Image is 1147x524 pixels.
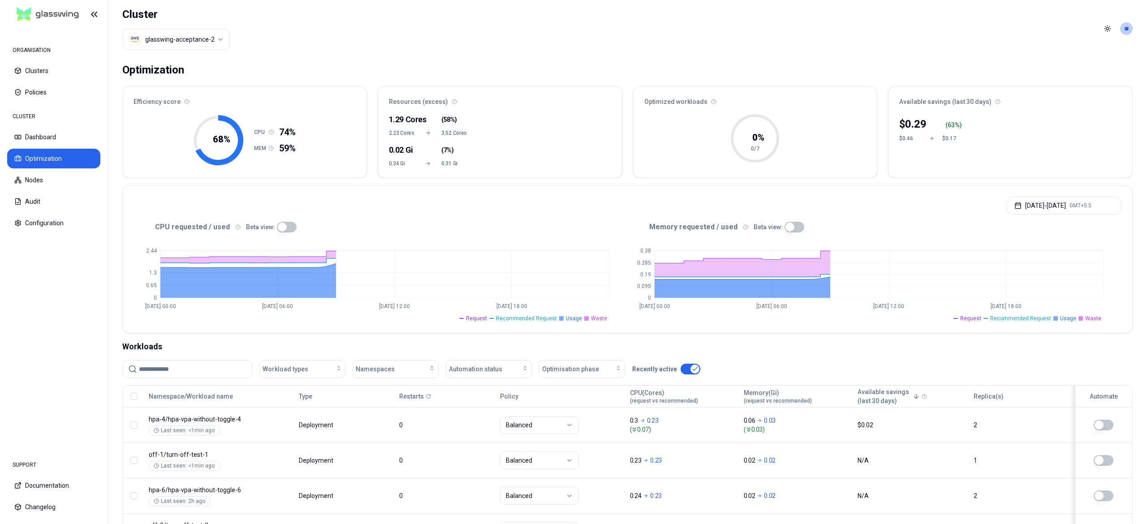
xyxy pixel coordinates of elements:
[399,392,424,401] p: Restarts
[858,456,966,465] div: N/A
[630,397,698,404] span: (request vs recommended)
[389,129,415,137] span: 2.23 Cores
[130,35,139,44] img: aws
[888,86,1132,112] div: Available savings (last 30 days)
[7,456,100,474] div: SUPPORT
[591,315,607,322] span: Waste
[299,491,335,500] div: Deployment
[353,360,439,378] button: Namespaces
[744,425,849,434] span: ( 0.03 )
[1007,197,1121,215] button: [DATE]-[DATE]GMT+5.5
[764,491,776,500] p: 0.02
[764,456,776,465] p: 0.02
[648,295,651,301] tspan: 0
[399,491,492,500] div: 0
[990,315,1051,322] span: Recommended Request
[1085,315,1101,322] span: Waste
[1069,202,1091,209] span: GMT+5.5
[960,315,981,322] span: Request
[640,271,651,278] tspan: 0.19
[764,416,776,425] p: 0.03
[650,491,662,500] p: 0.23
[974,491,1066,500] div: 2
[639,303,670,309] tspan: [DATE] 00:00
[7,127,100,147] button: Dashboard
[259,360,345,378] button: Workload types
[632,365,677,374] p: Recently active
[7,107,100,125] div: CLUSTER
[945,120,964,129] div: ( %)
[466,315,487,322] span: Request
[441,160,468,167] span: 0.31 Gi
[974,387,1004,405] button: Replica(s)
[146,282,157,288] tspan: 0.65
[122,340,1133,353] div: Workloads
[154,295,157,301] tspan: 0
[299,456,335,465] div: Deployment
[145,35,215,44] div: glasswing-acceptance-2
[149,415,291,424] p: hpa-vpa-without-toggle-4
[7,192,100,211] button: Audit
[640,248,651,254] tspan: 0.38
[744,387,812,405] button: Memory(Gi)(request vs recommended)
[213,134,230,145] tspan: 68 %
[744,456,755,465] p: 0.02
[7,61,100,81] button: Clusters
[122,29,230,50] button: Select a value
[1060,315,1076,322] span: Usage
[752,132,764,143] tspan: 0 %
[751,146,759,152] tspan: 0/7
[279,142,296,155] span: 59%
[446,360,532,378] button: Automation status
[7,82,100,102] button: Policies
[630,425,736,434] span: ( 0.07 )
[389,144,415,156] div: 0.02 Gi
[7,476,100,495] button: Documentation
[154,462,215,469] div: Last seen: <1min ago
[145,303,176,309] tspan: [DATE] 00:00
[650,456,662,465] p: 0.23
[539,360,625,378] button: Optimisation phase
[948,120,955,129] p: 63
[13,4,82,25] img: GlassWing
[905,117,927,131] p: 0.29
[754,223,783,232] p: Beta view:
[496,303,527,309] tspan: [DATE] 18:00
[399,421,492,430] div: 0
[441,146,453,155] span: ( )
[154,427,215,434] div: Last seen: <1min ago
[389,113,415,126] div: 1.29 Cores
[263,365,308,374] span: Workload types
[154,498,205,505] div: Last seen: 2h ago
[279,126,296,138] span: 74%
[254,129,268,136] h1: CPU
[389,160,415,167] span: 0.34 Gi
[858,421,966,430] div: $0.02
[744,491,755,500] p: 0.02
[449,365,502,374] span: Automation status
[356,365,395,374] span: Namespaces
[630,416,638,425] p: 0.3
[378,86,622,112] div: Resources (excess)
[262,303,293,309] tspan: [DATE] 06:00
[637,283,651,289] tspan: 0.095
[444,115,455,124] span: 58%
[146,248,157,254] tspan: 2.44
[7,497,100,517] button: Changelog
[149,270,157,276] tspan: 1.3
[630,456,642,465] p: 0.23
[542,365,599,374] span: Optimisation phase
[254,145,268,152] h1: MEM
[899,135,921,142] div: $0.46
[858,387,920,405] button: Available savings(last 30 days)
[744,416,755,425] p: 0.06
[246,223,275,232] p: Beta view:
[500,392,622,401] div: Policy
[7,170,100,190] button: Nodes
[149,450,291,459] p: turn-off-test-1
[379,303,410,309] tspan: [DATE] 12:00
[899,117,927,131] div: $
[299,387,312,405] button: Type
[134,222,628,232] div: CPU requested / used
[942,135,964,142] div: $0.17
